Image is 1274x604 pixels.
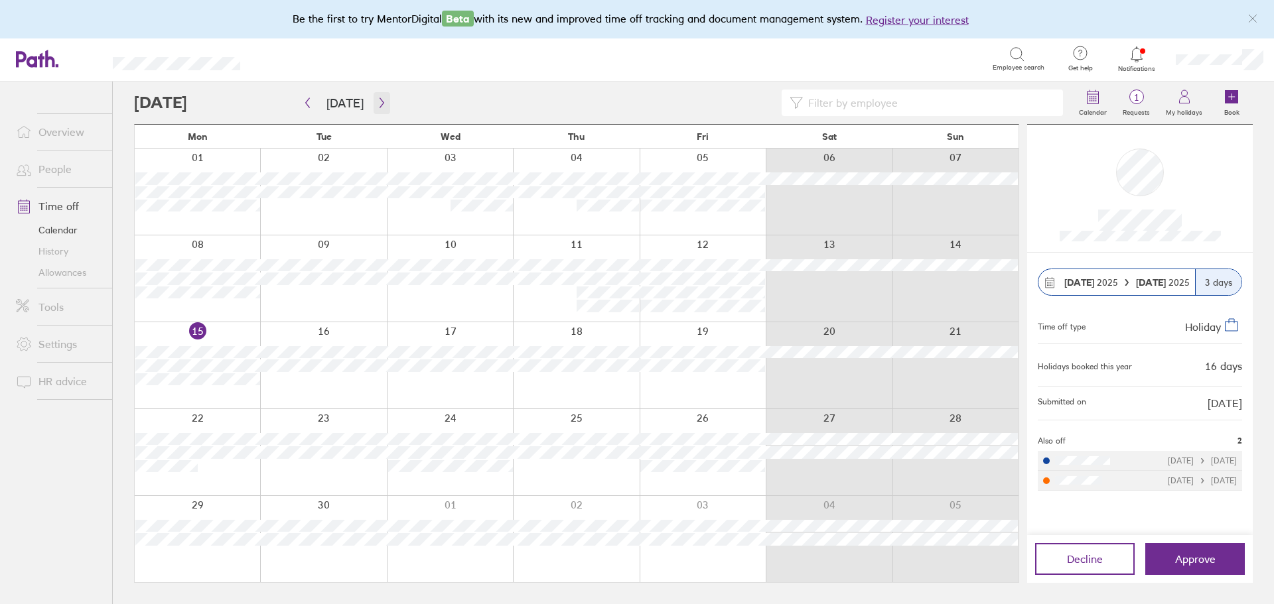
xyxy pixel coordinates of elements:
input: Filter by employee [803,90,1055,115]
a: People [5,156,112,182]
div: 3 days [1195,269,1241,295]
span: Holiday [1185,320,1221,333]
label: My holidays [1158,105,1210,117]
a: Time off [5,193,112,219]
div: [DATE] [DATE] [1168,476,1237,485]
span: Beta [442,11,474,27]
button: Decline [1035,543,1135,575]
a: Settings [5,331,112,357]
span: 2 [1238,436,1242,446]
a: History [5,241,112,262]
span: 1 [1115,92,1158,103]
button: Register your interest [866,12,969,28]
strong: [DATE] [1136,276,1168,288]
span: Wed [441,131,460,142]
a: Calendar [1071,82,1115,124]
span: 2025 [1064,277,1118,288]
span: [DATE] [1208,397,1242,409]
span: Thu [568,131,585,142]
span: Notifications [1115,65,1159,73]
span: Decline [1067,553,1103,565]
div: Search [276,52,310,64]
a: Allowances [5,262,112,283]
div: Holidays booked this year [1038,362,1132,371]
span: Sat [822,131,837,142]
label: Requests [1115,105,1158,117]
span: Sun [947,131,964,142]
span: Get help [1059,64,1102,72]
span: Submitted on [1038,397,1086,409]
a: Overview [5,119,112,145]
span: Employee search [993,64,1044,72]
span: Tue [317,131,332,142]
strong: [DATE] [1064,276,1094,288]
a: Calendar [5,219,112,241]
div: 16 days [1205,360,1242,372]
div: Be the first to try MentorDigital with its new and improved time off tracking and document manage... [293,11,982,28]
span: 2025 [1136,277,1190,288]
a: 1Requests [1115,82,1158,124]
label: Book [1216,105,1247,117]
a: Book [1210,82,1253,124]
a: Tools [5,294,112,320]
a: My holidays [1158,82,1210,124]
a: HR advice [5,368,112,394]
div: Time off type [1038,317,1086,333]
span: Fri [697,131,709,142]
div: [DATE] [DATE] [1168,456,1237,465]
button: Approve [1145,543,1245,575]
button: [DATE] [316,92,374,114]
label: Calendar [1071,105,1115,117]
span: Mon [188,131,208,142]
span: Also off [1038,436,1066,446]
span: Approve [1175,553,1216,565]
a: Notifications [1115,45,1159,73]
